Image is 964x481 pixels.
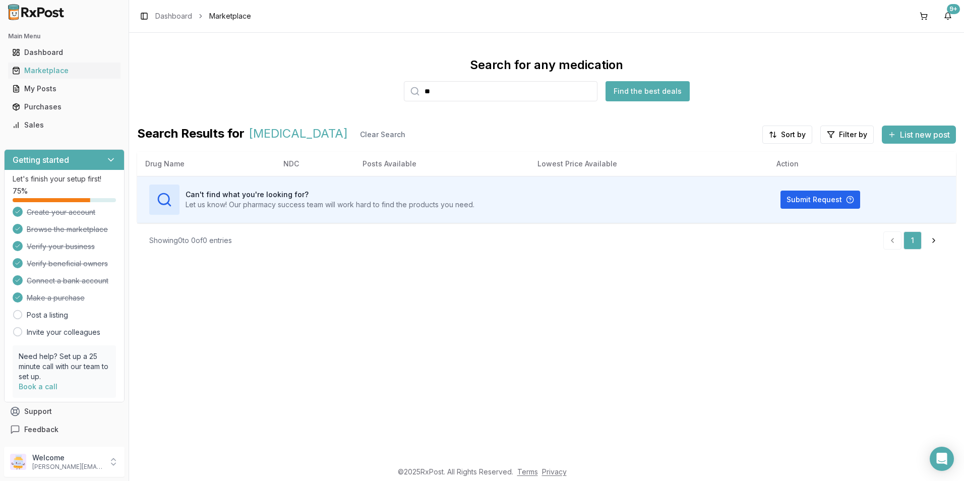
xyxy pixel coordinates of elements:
button: Find the best deals [606,81,690,101]
button: Support [4,402,125,420]
div: Purchases [12,102,116,112]
th: Drug Name [137,152,275,176]
span: Marketplace [209,11,251,21]
p: Need help? Set up a 25 minute call with our team to set up. [19,351,110,382]
div: 9+ [947,4,960,14]
span: Filter by [839,130,867,140]
span: Browse the marketplace [27,224,108,234]
div: Open Intercom Messenger [930,447,954,471]
div: Dashboard [12,47,116,57]
div: My Posts [12,84,116,94]
span: Sort by [781,130,806,140]
span: List new post [900,129,950,141]
a: Post a listing [27,310,68,320]
h3: Can't find what you're looking for? [186,190,474,200]
img: RxPost Logo [4,4,69,20]
h3: Getting started [13,154,69,166]
div: Marketplace [12,66,116,76]
img: User avatar [10,454,26,470]
a: Sales [8,116,120,134]
span: Verify your business [27,242,95,252]
span: Connect a bank account [27,276,108,286]
p: Welcome [32,453,102,463]
div: Showing 0 to 0 of 0 entries [149,235,232,246]
button: Sales [4,117,125,133]
th: NDC [275,152,354,176]
span: Create your account [27,207,95,217]
button: My Posts [4,81,125,97]
a: Terms [517,467,538,476]
a: Go to next page [924,231,944,250]
button: 9+ [940,8,956,24]
span: Feedback [24,425,58,435]
button: List new post [882,126,956,144]
nav: pagination [883,231,944,250]
button: Sort by [762,126,812,144]
a: Marketplace [8,62,120,80]
span: [MEDICAL_DATA] [249,126,348,144]
p: Let's finish your setup first! [13,174,116,184]
a: List new post [882,131,956,141]
button: Feedback [4,420,125,439]
div: Search for any medication [470,57,623,73]
a: My Posts [8,80,120,98]
p: [PERSON_NAME][EMAIL_ADDRESS][DOMAIN_NAME] [32,463,102,471]
th: Lowest Price Available [529,152,768,176]
a: 1 [903,231,922,250]
a: Dashboard [155,11,192,21]
span: 75 % [13,186,28,196]
button: Submit Request [780,191,860,209]
nav: breadcrumb [155,11,251,21]
button: Dashboard [4,44,125,61]
th: Action [768,152,956,176]
span: Make a purchase [27,293,85,303]
span: Search Results for [137,126,245,144]
th: Posts Available [354,152,529,176]
a: Privacy [542,467,567,476]
a: Dashboard [8,43,120,62]
button: Marketplace [4,63,125,79]
div: Sales [12,120,116,130]
a: Book a call [19,382,57,391]
button: Clear Search [352,126,413,144]
button: Filter by [820,126,874,144]
a: Invite your colleagues [27,327,100,337]
a: Purchases [8,98,120,116]
span: Verify beneficial owners [27,259,108,269]
button: Purchases [4,99,125,115]
p: Let us know! Our pharmacy success team will work hard to find the products you need. [186,200,474,210]
h2: Main Menu [8,32,120,40]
